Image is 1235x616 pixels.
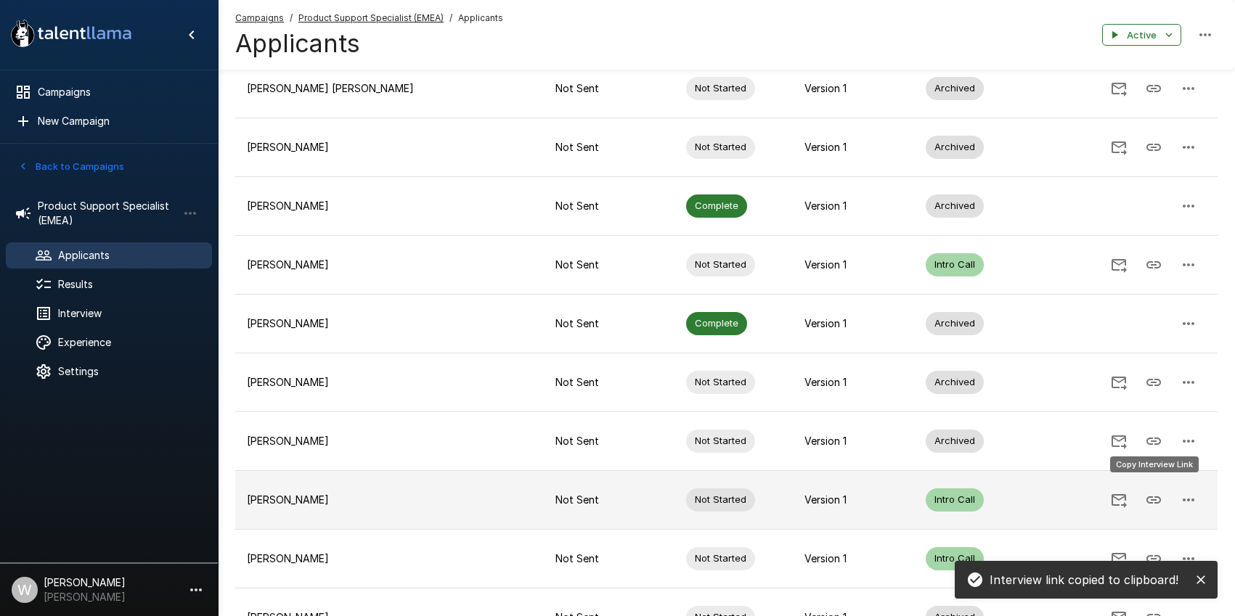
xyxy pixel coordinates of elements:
span: Send Invitation [1101,493,1136,505]
p: [PERSON_NAME] [247,551,532,566]
span: Intro Call [926,493,984,506]
p: Not Sent [555,199,663,213]
p: Not Sent [555,316,663,331]
span: Intro Call [926,258,984,271]
p: Not Sent [555,434,663,448]
p: [PERSON_NAME] [247,434,532,448]
span: Copy Interview Link [1136,551,1171,564]
span: Not Started [686,258,755,271]
p: Not Sent [555,258,663,272]
span: Send Invitation [1101,140,1136,152]
span: Intro Call [926,551,984,565]
span: Not Started [686,375,755,389]
p: Not Sent [555,140,663,155]
span: Copy Interview Link [1136,493,1171,505]
span: Not Started [686,493,755,506]
p: [PERSON_NAME] [247,140,532,155]
p: Version 1 [804,493,902,507]
p: Not Sent [555,551,663,566]
span: Send Invitation [1101,434,1136,446]
u: Product Support Specialist (EMEA) [298,12,444,23]
u: Campaigns [235,12,284,23]
div: Copy Interview Link [1110,456,1199,472]
p: Version 1 [804,140,902,155]
p: [PERSON_NAME] [247,199,532,213]
p: Version 1 [804,375,902,390]
span: Archived [926,434,984,448]
span: Not Started [686,551,755,565]
p: Version 1 [804,81,902,96]
span: Copy Interview Link [1136,258,1171,270]
span: / [449,11,452,25]
span: Applicants [458,11,503,25]
p: Not Sent [555,81,663,96]
p: Interview link copied to clipboard! [990,571,1178,588]
h4: Applicants [235,28,503,59]
p: Version 1 [804,551,902,566]
span: Copy Interview Link [1136,434,1171,446]
span: Copy Interview Link [1136,375,1171,387]
p: [PERSON_NAME] [247,316,532,331]
span: Send Invitation [1101,375,1136,387]
span: Copy Interview Link [1136,81,1171,94]
span: Archived [926,140,984,154]
button: Active [1102,24,1181,46]
span: Send Invitation [1101,81,1136,94]
button: close [1190,569,1212,591]
p: Version 1 [804,258,902,272]
span: Archived [926,316,984,330]
p: [PERSON_NAME] [247,258,532,272]
p: Not Sent [555,375,663,390]
span: Not Started [686,140,755,154]
span: Complete [686,316,747,330]
p: Version 1 [804,316,902,331]
p: Version 1 [804,199,902,213]
span: Complete [686,199,747,213]
span: Copy Interview Link [1136,140,1171,152]
p: [PERSON_NAME] [247,493,532,507]
span: Not Started [686,81,755,95]
span: Send Invitation [1101,258,1136,270]
span: / [290,11,293,25]
p: [PERSON_NAME] [PERSON_NAME] [247,81,532,96]
span: Archived [926,81,984,95]
span: Archived [926,375,984,389]
p: Not Sent [555,493,663,507]
span: Archived [926,199,984,213]
p: Version 1 [804,434,902,448]
span: Not Started [686,434,755,448]
span: Send Invitation [1101,551,1136,564]
p: [PERSON_NAME] [247,375,532,390]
